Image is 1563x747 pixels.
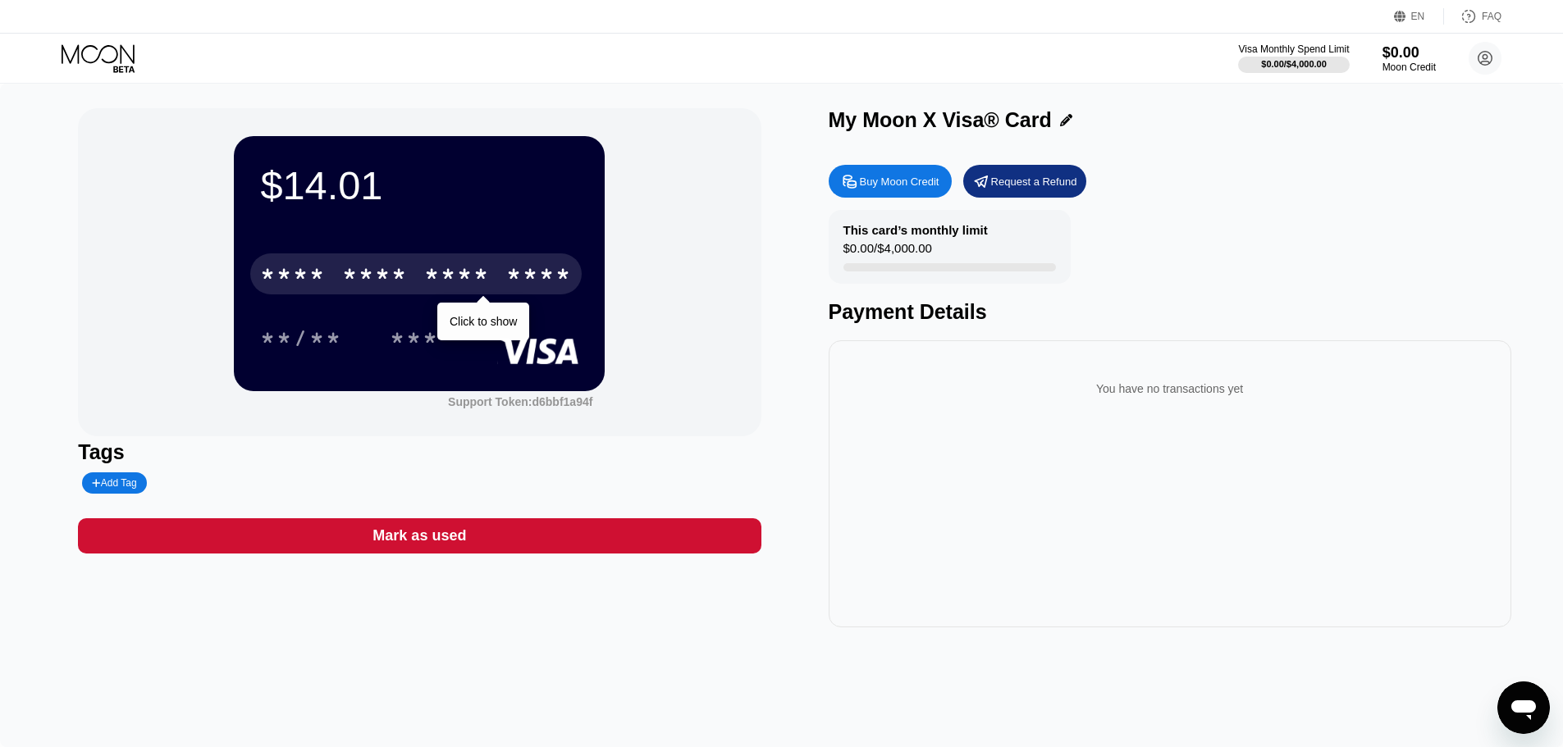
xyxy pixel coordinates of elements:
[829,300,1511,324] div: Payment Details
[991,175,1077,189] div: Request a Refund
[1411,11,1425,22] div: EN
[1444,8,1501,25] div: FAQ
[829,108,1052,132] div: My Moon X Visa® Card
[92,477,136,489] div: Add Tag
[1261,59,1327,69] div: $0.00 / $4,000.00
[260,162,578,208] div: $14.01
[963,165,1086,198] div: Request a Refund
[1238,43,1349,55] div: Visa Monthly Spend Limit
[1382,44,1436,61] div: $0.00
[843,241,932,263] div: $0.00 / $4,000.00
[78,518,761,553] div: Mark as used
[1382,44,1436,73] div: $0.00Moon Credit
[78,440,761,464] div: Tags
[448,395,592,408] div: Support Token: d6bbf1a94f
[860,175,939,189] div: Buy Moon Credit
[842,366,1498,412] div: You have no transactions yet
[1497,681,1550,734] iframe: Button to launch messaging window
[1238,43,1349,73] div: Visa Monthly Spend Limit$0.00/$4,000.00
[829,165,952,198] div: Buy Moon Credit
[372,526,466,545] div: Mark as used
[1394,8,1444,25] div: EN
[450,315,517,328] div: Click to show
[1482,11,1501,22] div: FAQ
[82,472,146,494] div: Add Tag
[1382,61,1436,73] div: Moon Credit
[843,223,988,237] div: This card’s monthly limit
[448,395,592,408] div: Support Token:d6bbf1a94f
